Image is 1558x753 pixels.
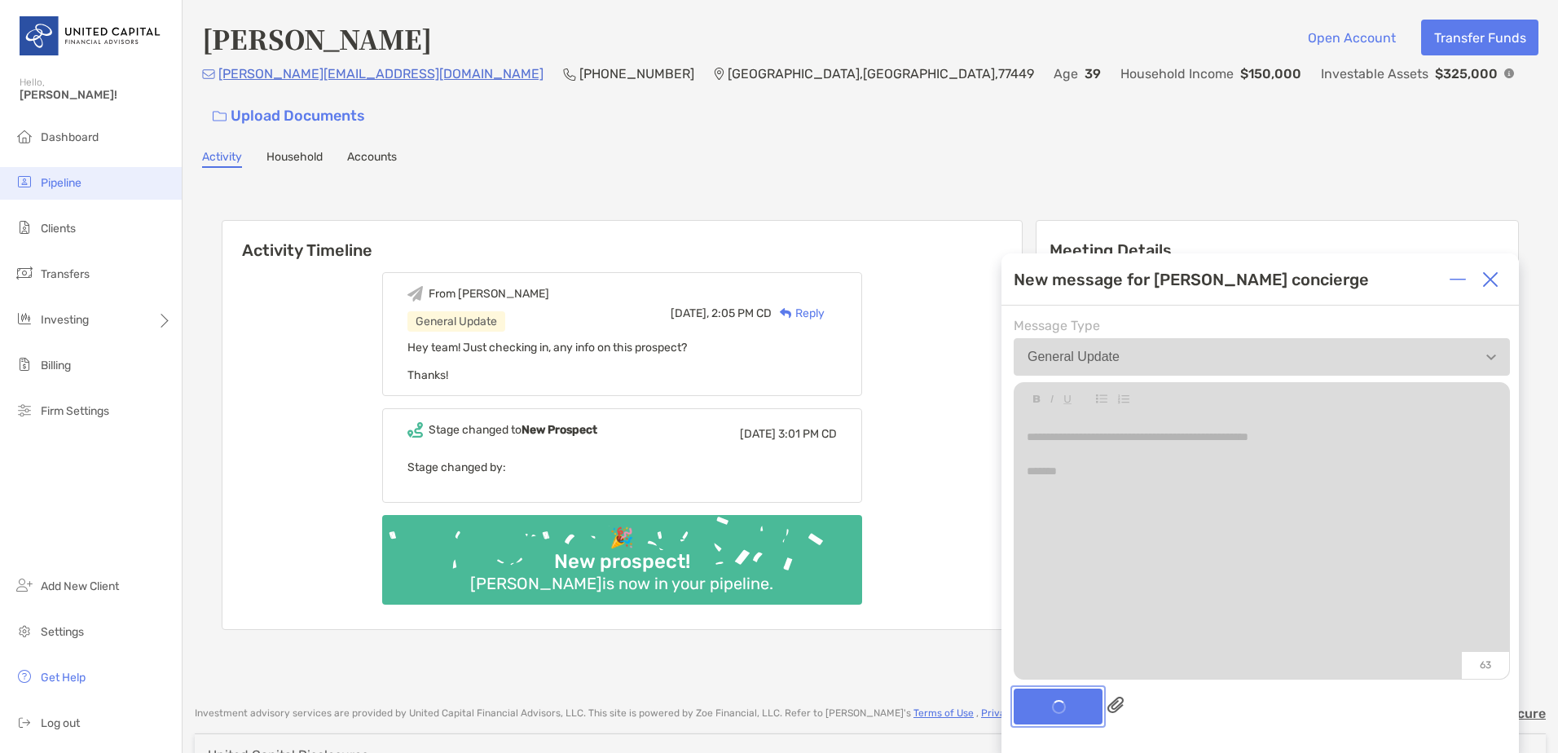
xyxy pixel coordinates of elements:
p: Stage changed by: [407,457,837,478]
img: investing icon [15,309,34,328]
span: Pipeline [41,176,81,190]
span: Dashboard [41,130,99,144]
div: [PERSON_NAME] is now in your pipeline. [464,574,780,593]
img: add_new_client icon [15,575,34,595]
a: Accounts [347,150,397,168]
div: From [PERSON_NAME] [429,287,549,301]
span: Investing [41,313,89,327]
p: Investment advisory services are provided by United Capital Financial Advisors, LLC . This site i... [195,707,1216,720]
img: Open dropdown arrow [1486,354,1496,360]
a: Terms of Use [913,707,974,719]
img: Editor control icon [1063,395,1072,404]
img: Reply icon [780,308,792,319]
img: Editor control icon [1050,395,1054,403]
h6: Activity Timeline [222,221,1022,260]
p: Household Income [1120,64,1234,84]
img: button icon [213,111,227,122]
div: 🎉 [603,526,640,550]
span: [DATE] [740,427,776,441]
img: firm-settings icon [15,400,34,420]
img: Event icon [407,422,423,438]
img: United Capital Logo [20,7,162,65]
span: Get Help [41,671,86,685]
p: $150,000 [1240,64,1301,84]
div: Stage changed to [429,423,597,437]
button: Open Account [1295,20,1408,55]
div: New prospect! [548,550,697,574]
span: 2:05 PM CD [711,306,772,320]
img: dashboard icon [15,126,34,146]
img: Info Icon [1504,68,1514,78]
img: logout icon [15,712,34,732]
div: General Update [407,311,505,332]
span: Settings [41,625,84,639]
span: Add New Client [41,579,119,593]
button: Transfer Funds [1421,20,1538,55]
img: Editor control icon [1033,395,1041,403]
p: $325,000 [1435,64,1498,84]
span: [DATE], [671,306,709,320]
span: Hey team! Just checking in, any info on this prospect? Thanks! [407,341,687,382]
img: Editor control icon [1096,394,1107,403]
img: transfers icon [15,263,34,283]
img: Close [1482,271,1499,288]
img: Event icon [407,286,423,302]
span: Message Type [1014,318,1510,333]
span: Transfers [41,267,90,281]
img: Location Icon [714,68,724,81]
div: New message for [PERSON_NAME] concierge [1014,270,1369,289]
img: Email Icon [202,69,215,79]
p: [PHONE_NUMBER] [579,64,694,84]
div: General Update [1028,350,1120,364]
img: Editor control icon [1117,394,1129,404]
img: paperclip attachments [1107,697,1124,713]
p: [GEOGRAPHIC_DATA] , [GEOGRAPHIC_DATA] , 77449 [728,64,1034,84]
p: 39 [1085,64,1101,84]
img: Expand or collapse [1450,271,1466,288]
img: settings icon [15,621,34,641]
p: Age [1054,64,1078,84]
img: Phone Icon [563,68,576,81]
span: [PERSON_NAME]! [20,88,172,102]
b: New Prospect [522,423,597,437]
span: Log out [41,716,80,730]
span: Billing [41,359,71,372]
button: General Update [1014,338,1510,376]
p: [PERSON_NAME][EMAIL_ADDRESS][DOMAIN_NAME] [218,64,544,84]
p: Investable Assets [1321,64,1428,84]
img: clients icon [15,218,34,237]
img: pipeline icon [15,172,34,192]
img: Confetti [382,515,862,591]
span: 3:01 PM CD [778,427,837,441]
p: 63 [1461,651,1509,679]
p: Meeting Details [1050,240,1505,261]
a: Household [266,150,323,168]
a: Privacy Policy [981,707,1048,719]
a: Upload Documents [202,99,376,134]
img: get-help icon [15,667,34,686]
span: Firm Settings [41,404,109,418]
a: Activity [202,150,242,168]
h4: [PERSON_NAME] [202,20,432,57]
span: Clients [41,222,76,236]
img: billing icon [15,354,34,374]
div: Reply [772,305,825,322]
